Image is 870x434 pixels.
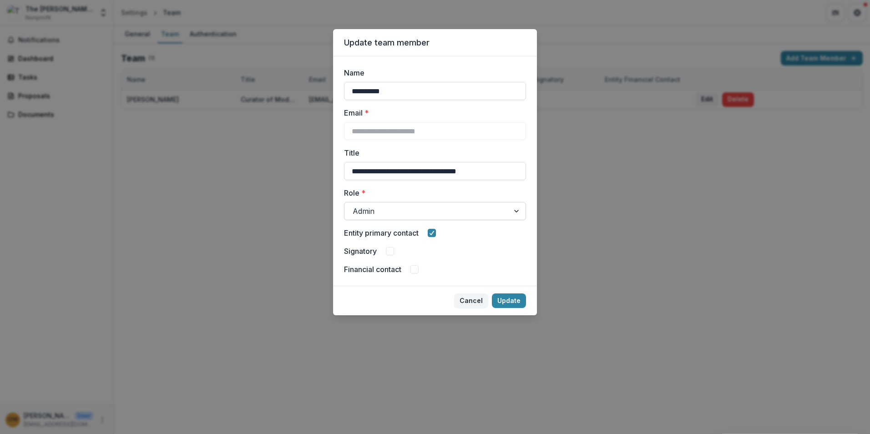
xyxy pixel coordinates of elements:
label: Title [344,147,521,158]
header: Update team member [333,29,537,56]
label: Financial contact [344,264,401,275]
label: Role [344,187,521,198]
label: Entity primary contact [344,227,419,238]
label: Name [344,67,521,78]
button: Cancel [454,293,488,308]
label: Email [344,107,521,118]
label: Signatory [344,246,377,257]
button: Update [492,293,526,308]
